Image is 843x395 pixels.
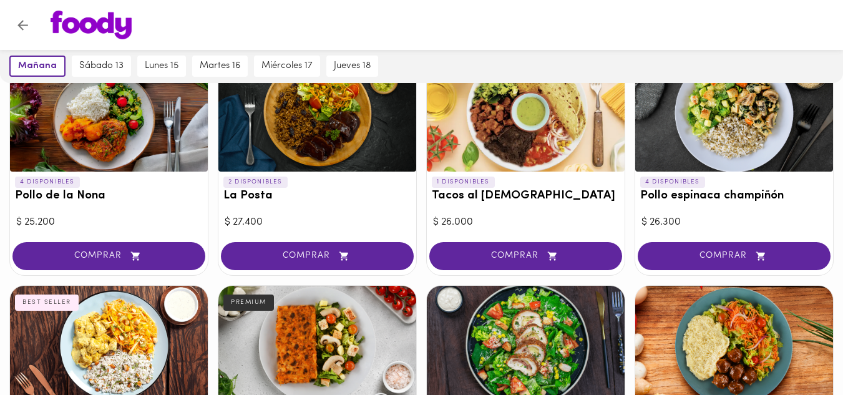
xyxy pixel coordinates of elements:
img: logo.png [51,11,132,39]
button: mañana [9,56,66,77]
span: COMPRAR [445,251,607,261]
span: mañana [18,61,57,72]
button: miércoles 17 [254,56,320,77]
span: jueves 18 [334,61,371,72]
div: $ 26.000 [433,215,618,230]
span: sábado 13 [79,61,124,72]
div: Tacos al Pastor [427,53,625,172]
p: 4 DISPONIBLES [640,177,705,188]
div: Pollo espinaca champiñón [635,53,833,172]
button: COMPRAR [12,242,205,270]
span: COMPRAR [28,251,190,261]
button: jueves 18 [326,56,378,77]
h3: Pollo de la Nona [15,190,203,203]
p: 4 DISPONIBLES [15,177,80,188]
h3: Pollo espinaca champiñón [640,190,828,203]
button: Volver [7,10,38,41]
button: martes 16 [192,56,248,77]
h3: La Posta [223,190,411,203]
button: COMPRAR [221,242,414,270]
div: Pollo de la Nona [10,53,208,172]
p: 1 DISPONIBLES [432,177,495,188]
div: $ 27.400 [225,215,410,230]
span: COMPRAR [653,251,815,261]
p: 2 DISPONIBLES [223,177,288,188]
span: COMPRAR [236,251,398,261]
div: PREMIUM [223,295,274,311]
button: lunes 15 [137,56,186,77]
button: sábado 13 [72,56,131,77]
span: miércoles 17 [261,61,313,72]
div: $ 26.300 [641,215,827,230]
div: BEST SELLER [15,295,79,311]
button: COMPRAR [429,242,622,270]
span: martes 16 [200,61,240,72]
h3: Tacos al [DEMOGRAPHIC_DATA] [432,190,620,203]
div: La Posta [218,53,416,172]
div: $ 25.200 [16,215,202,230]
iframe: Messagebird Livechat Widget [771,323,831,383]
button: COMPRAR [638,242,831,270]
span: lunes 15 [145,61,178,72]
